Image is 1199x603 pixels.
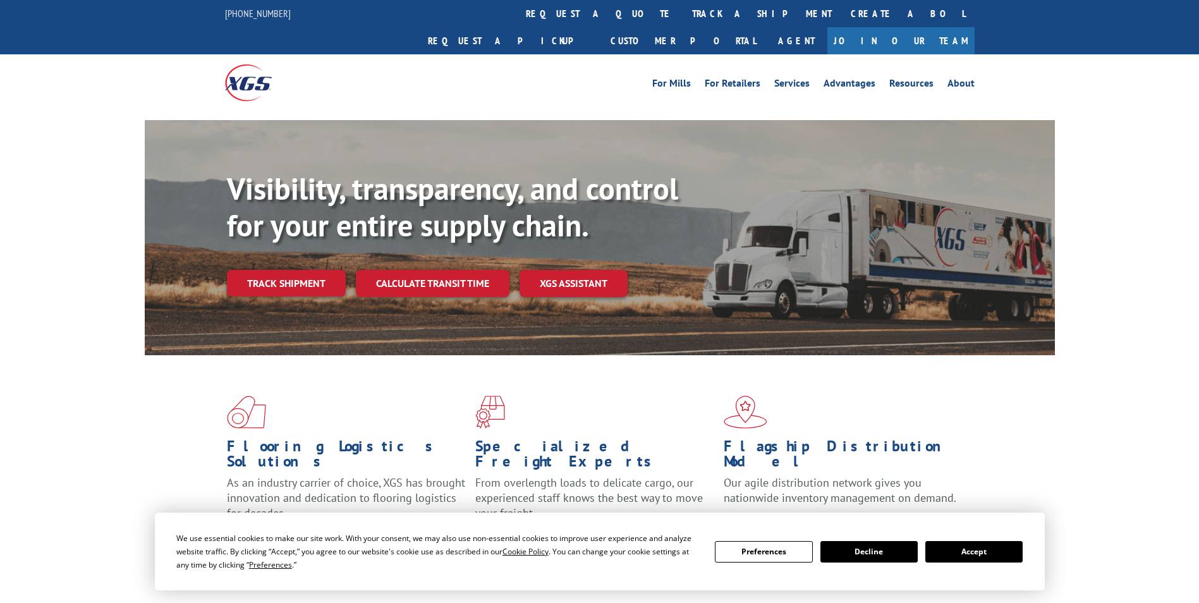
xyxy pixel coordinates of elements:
a: Customer Portal [601,27,765,54]
a: Resources [889,78,934,92]
a: XGS ASSISTANT [520,270,628,297]
span: As an industry carrier of choice, XGS has brought innovation and dedication to flooring logistics... [227,475,465,520]
button: Preferences [715,541,812,563]
b: Visibility, transparency, and control for your entire supply chain. [227,169,678,245]
img: xgs-icon-total-supply-chain-intelligence-red [227,396,266,429]
p: From overlength loads to delicate cargo, our experienced staff knows the best way to move your fr... [475,475,714,532]
span: Cookie Policy [502,546,549,557]
a: About [947,78,975,92]
span: Preferences [249,559,292,570]
a: Calculate transit time [356,270,509,297]
h1: Flagship Distribution Model [724,439,963,475]
img: xgs-icon-flagship-distribution-model-red [724,396,767,429]
button: Accept [925,541,1023,563]
button: Decline [820,541,918,563]
a: Services [774,78,810,92]
a: For Mills [652,78,691,92]
h1: Specialized Freight Experts [475,439,714,475]
div: We use essential cookies to make our site work. With your consent, we may also use non-essential ... [176,532,700,571]
a: [PHONE_NUMBER] [225,7,291,20]
a: Track shipment [227,270,346,296]
span: Our agile distribution network gives you nationwide inventory management on demand. [724,475,956,505]
a: Advantages [824,78,875,92]
h1: Flooring Logistics Solutions [227,439,466,475]
a: For Retailers [705,78,760,92]
a: Join Our Team [827,27,975,54]
a: Request a pickup [418,27,601,54]
a: Agent [765,27,827,54]
img: xgs-icon-focused-on-flooring-red [475,396,505,429]
div: Cookie Consent Prompt [155,513,1045,590]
